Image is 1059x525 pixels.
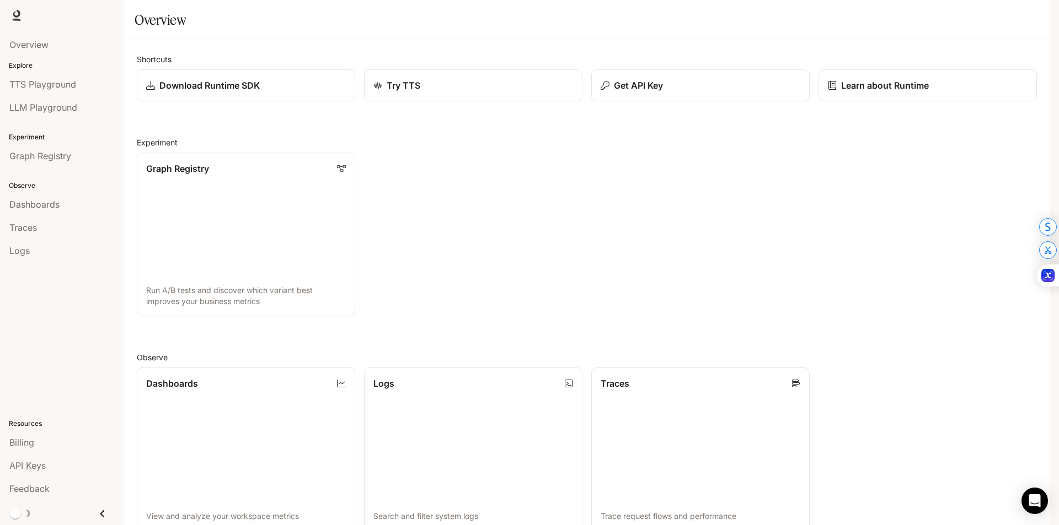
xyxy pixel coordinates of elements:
h2: Experiment [137,137,1037,148]
p: Graph Registry [146,162,209,175]
p: View and analyze your workspace metrics [146,511,346,522]
p: Dashboards [146,377,198,390]
a: Learn about Runtime [819,69,1037,101]
p: Search and filter system logs [373,511,573,522]
button: Get API Key [591,69,810,101]
p: Try TTS [387,79,420,92]
p: Traces [601,377,629,390]
p: Run A/B tests and discover which variant best improves your business metrics [146,285,346,307]
p: Download Runtime SDK [159,79,260,92]
h2: Observe [137,351,1037,363]
h1: Overview [135,9,186,31]
p: Get API Key [614,79,663,92]
a: Download Runtime SDK [137,69,355,101]
a: Try TTS [364,69,582,101]
div: Open Intercom Messenger [1021,488,1048,514]
h2: Shortcuts [137,53,1037,65]
p: Logs [373,377,394,390]
p: Trace request flows and performance [601,511,800,522]
a: Graph RegistryRun A/B tests and discover which variant best improves your business metrics [137,153,355,316]
p: Learn about Runtime [841,79,929,92]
